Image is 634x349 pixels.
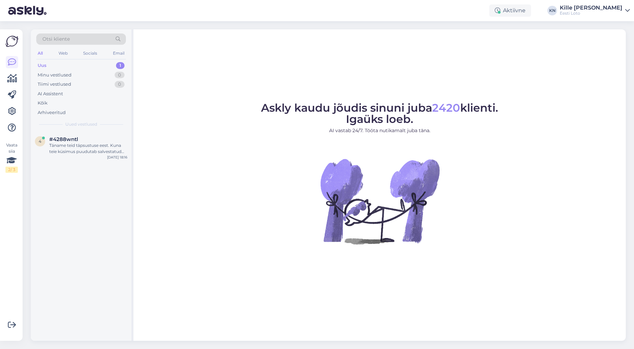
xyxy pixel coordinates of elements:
[42,36,70,43] span: Otsi kliente
[38,72,72,79] div: Minu vestlused
[49,136,78,142] span: #4288wntl
[5,142,18,173] div: Vaata siia
[38,100,48,107] div: Kõik
[36,49,44,58] div: All
[112,49,126,58] div: Email
[261,101,498,126] span: Askly kaudu jõudis sinuni juba klienti. Igaüks loeb.
[116,62,125,69] div: 1
[5,35,18,48] img: Askly Logo
[560,5,622,11] div: Kille [PERSON_NAME]
[38,81,71,88] div: Tiimi vestlused
[560,5,630,16] a: Kille [PERSON_NAME]Eesti Loto
[107,155,127,160] div: [DATE] 18:16
[318,140,441,263] img: No Chat active
[82,49,99,58] div: Socials
[547,6,557,15] div: KN
[65,121,97,127] span: Uued vestlused
[432,101,460,114] span: 2420
[5,167,18,173] div: 2 / 3
[560,11,622,16] div: Eesti Loto
[49,142,127,155] div: Täname teid täpsustuse eest. Kuna teie küsimus puudutab salvestatud lemmikpiletite kasutamist Bin...
[38,90,63,97] div: AI Assistent
[489,4,531,17] div: Aktiivne
[39,139,41,144] span: 4
[57,49,69,58] div: Web
[38,62,47,69] div: Uus
[115,72,125,79] div: 0
[38,109,66,116] div: Arhiveeritud
[115,81,125,88] div: 0
[261,127,498,134] p: AI vastab 24/7. Tööta nutikamalt juba täna.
